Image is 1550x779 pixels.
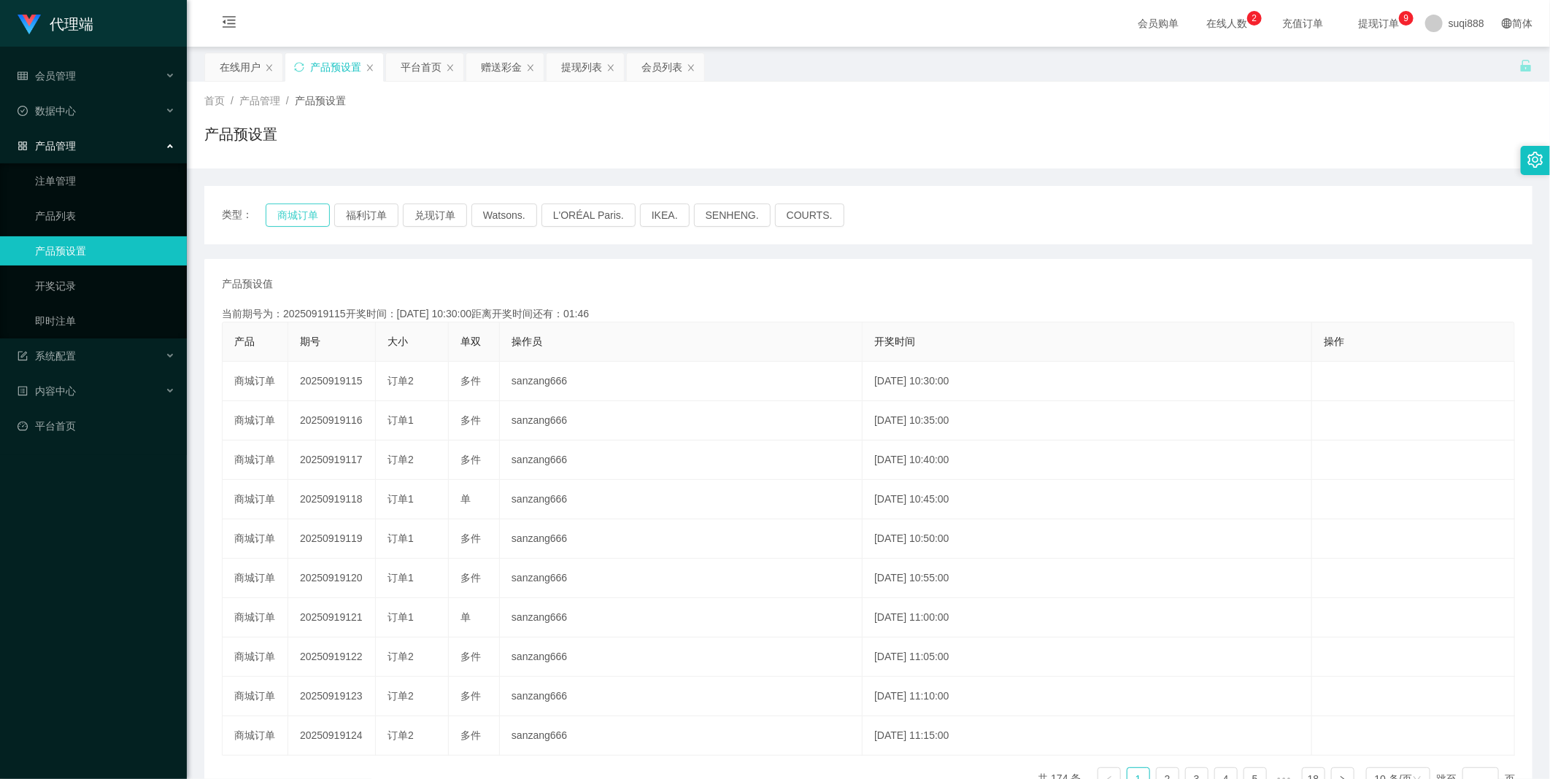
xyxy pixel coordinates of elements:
[863,362,1312,401] td: [DATE] 10:30:00
[775,204,844,227] button: COURTS.
[446,63,455,72] i: 图标: close
[223,598,288,637] td: 商城订单
[640,204,690,227] button: IKEA.
[204,95,225,106] span: 首页
[288,559,376,598] td: 20250919120
[220,53,261,81] div: 在线用户
[387,729,414,741] span: 订单2
[1247,11,1262,26] sup: 2
[863,716,1312,756] td: [DATE] 11:15:00
[223,362,288,401] td: 商城订单
[500,401,863,441] td: sanzang666
[1404,11,1409,26] p: 9
[460,651,481,662] span: 多件
[687,63,695,72] i: 图标: close
[387,454,414,465] span: 订单2
[526,63,535,72] i: 图标: close
[387,414,414,426] span: 订单1
[1252,11,1257,26] p: 2
[35,236,175,266] a: 产品预设置
[223,519,288,559] td: 商城订单
[500,441,863,480] td: sanzang666
[863,677,1312,716] td: [DATE] 11:10:00
[223,559,288,598] td: 商城订单
[334,204,398,227] button: 福利订单
[223,401,288,441] td: 商城订单
[286,95,289,106] span: /
[863,519,1312,559] td: [DATE] 10:50:00
[35,271,175,301] a: 开奖记录
[35,306,175,336] a: 即时注单
[460,493,471,505] span: 单
[561,53,602,81] div: 提现列表
[222,276,273,292] span: 产品预设值
[239,95,280,106] span: 产品管理
[863,480,1312,519] td: [DATE] 10:45:00
[18,141,28,151] i: 图标: appstore-o
[366,63,374,72] i: 图标: close
[295,95,346,106] span: 产品预设置
[403,204,467,227] button: 兑现订单
[18,18,93,29] a: 代理端
[460,414,481,426] span: 多件
[500,598,863,637] td: sanzang666
[288,519,376,559] td: 20250919119
[204,1,254,47] i: 图标: menu-fold
[460,611,471,623] span: 单
[1502,18,1512,28] i: 图标: global
[541,204,636,227] button: L'ORÉAL Paris.
[1399,11,1414,26] sup: 9
[387,690,414,702] span: 订单2
[500,480,863,519] td: sanzang666
[18,386,28,396] i: 图标: profile
[288,441,376,480] td: 20250919117
[863,441,1312,480] td: [DATE] 10:40:00
[204,123,277,145] h1: 产品预设置
[1324,336,1344,347] span: 操作
[223,480,288,519] td: 商城订单
[288,362,376,401] td: 20250919115
[500,677,863,716] td: sanzang666
[288,637,376,677] td: 20250919122
[863,559,1312,598] td: [DATE] 10:55:00
[1351,18,1406,28] span: 提现订单
[18,385,76,397] span: 内容中心
[694,204,771,227] button: SENHENG.
[223,441,288,480] td: 商城订单
[288,598,376,637] td: 20250919121
[387,651,414,662] span: 订单2
[18,106,28,116] i: 图标: check-circle-o
[223,677,288,716] td: 商城订单
[874,336,915,347] span: 开奖时间
[310,53,361,81] div: 产品预设置
[460,729,481,741] span: 多件
[294,62,304,72] i: 图标: sync
[300,336,320,347] span: 期号
[500,519,863,559] td: sanzang666
[222,306,1515,322] div: 当前期号为：20250919115开奖时间：[DATE] 10:30:00距离开奖时间还有：01:46
[223,637,288,677] td: 商城订单
[387,336,408,347] span: 大小
[18,15,41,35] img: logo.9652507e.png
[460,572,481,584] span: 多件
[481,53,522,81] div: 赠送彩金
[460,336,481,347] span: 单双
[18,350,76,362] span: 系统配置
[1519,59,1532,72] i: 图标: unlock
[387,375,414,387] span: 订单2
[500,716,863,756] td: sanzang666
[500,559,863,598] td: sanzang666
[223,716,288,756] td: 商城订单
[500,362,863,401] td: sanzang666
[18,351,28,361] i: 图标: form
[18,105,76,117] span: 数据中心
[18,411,175,441] a: 图标: dashboard平台首页
[387,532,414,544] span: 订单1
[387,611,414,623] span: 订单1
[460,375,481,387] span: 多件
[265,63,274,72] i: 图标: close
[863,401,1312,441] td: [DATE] 10:35:00
[500,637,863,677] td: sanzang666
[35,166,175,195] a: 注单管理
[266,204,330,227] button: 商城订单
